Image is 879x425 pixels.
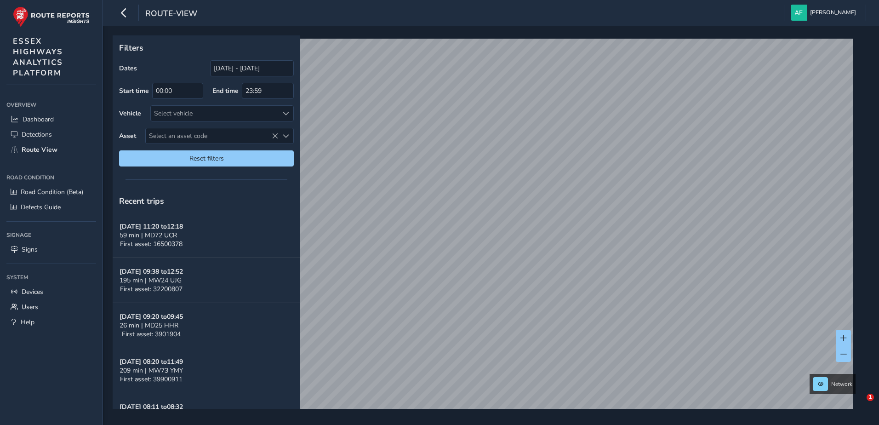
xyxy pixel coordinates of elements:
label: Asset [119,132,136,140]
span: Road Condition (Beta) [21,188,83,196]
strong: [DATE] 09:38 to 12:52 [120,267,183,276]
label: Vehicle [119,109,141,118]
span: Detections [22,130,52,139]
span: ESSEX HIGHWAYS ANALYTICS PLATFORM [13,36,63,78]
span: Route View [22,145,57,154]
span: 195 min | MW24 UJG [120,276,182,285]
span: First asset: 39900911 [120,375,183,384]
strong: [DATE] 09:20 to 09:45 [120,312,183,321]
span: Dashboard [23,115,54,124]
div: Overview [6,98,96,112]
span: First asset: 16500378 [120,240,183,248]
span: First asset: 32200807 [120,285,183,293]
span: Devices [22,287,43,296]
a: Road Condition (Beta) [6,184,96,200]
span: Network [831,380,852,388]
a: Help [6,315,96,330]
div: Select an asset code [278,128,293,144]
button: Reset filters [119,150,294,167]
img: rr logo [13,6,90,27]
span: Users [22,303,38,311]
span: Help [21,318,34,327]
a: Signs [6,242,96,257]
div: System [6,270,96,284]
span: 1 [867,394,874,401]
a: Dashboard [6,112,96,127]
span: Recent trips [119,195,164,207]
img: diamond-layout [791,5,807,21]
a: Route View [6,142,96,157]
button: [DATE] 08:20 to11:49209 min | MW73 YMYFirst asset: 39900911 [113,348,300,393]
span: route-view [145,8,197,21]
button: [DATE] 11:20 to12:1859 min | MD72 UCRFirst asset: 16500378 [113,213,300,258]
strong: [DATE] 08:20 to 11:49 [120,357,183,366]
div: Road Condition [6,171,96,184]
span: [PERSON_NAME] [810,5,856,21]
label: Start time [119,86,149,95]
span: 209 min | MW73 YMY [120,366,183,375]
button: [PERSON_NAME] [791,5,859,21]
div: Select vehicle [151,106,278,121]
strong: [DATE] 11:20 to 12:18 [120,222,183,231]
canvas: Map [116,39,853,419]
span: Signs [22,245,38,254]
button: [DATE] 09:20 to09:4526 min | MD25 HHRFirst asset: 3901904 [113,303,300,348]
button: [DATE] 09:38 to12:52195 min | MW24 UJGFirst asset: 32200807 [113,258,300,303]
span: First asset: 3901904 [122,330,181,339]
a: Defects Guide [6,200,96,215]
label: Dates [119,64,137,73]
span: Reset filters [126,154,287,163]
label: End time [212,86,239,95]
a: Detections [6,127,96,142]
span: Select an asset code [146,128,278,144]
strong: [DATE] 08:11 to 08:32 [120,402,183,411]
span: 59 min | MD72 UCR [120,231,177,240]
a: Users [6,299,96,315]
a: Devices [6,284,96,299]
span: Defects Guide [21,203,61,212]
div: Signage [6,228,96,242]
span: 26 min | MD25 HHR [120,321,178,330]
iframe: Intercom live chat [848,394,870,416]
p: Filters [119,42,294,54]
